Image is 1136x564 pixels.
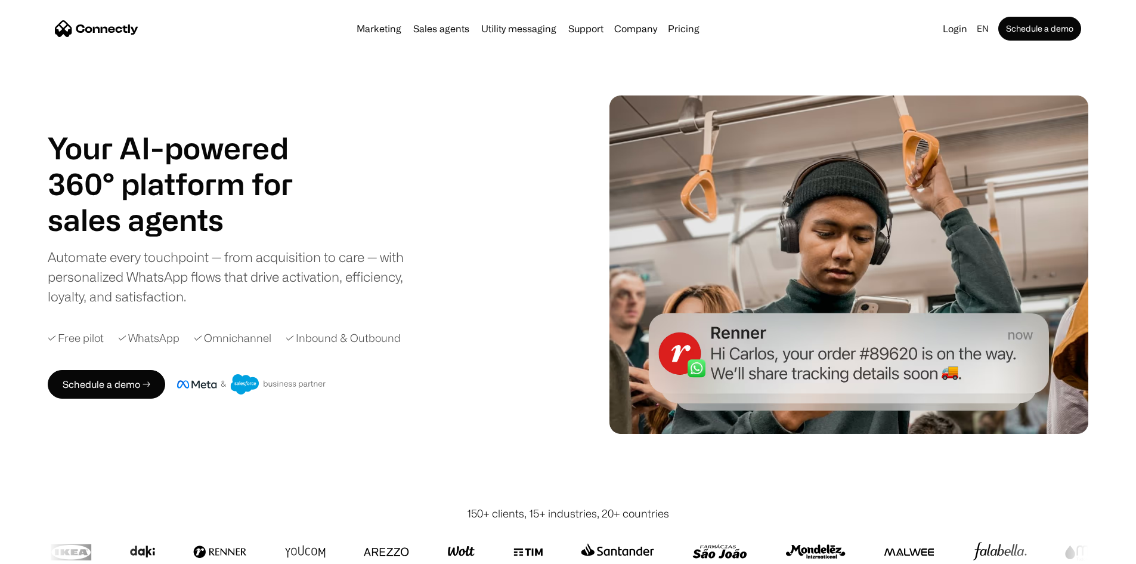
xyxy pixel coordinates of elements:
[12,542,72,560] aside: Language selected: English
[48,247,423,306] div: Automate every touchpoint — from acquisition to care — with personalized WhatsApp flows that driv...
[663,24,704,33] a: Pricing
[938,20,972,37] a: Login
[286,330,401,346] div: ✓ Inbound & Outbound
[48,202,322,238] div: 1 of 4
[476,24,561,33] a: Utility messaging
[48,370,165,399] a: Schedule a demo →
[972,20,996,37] div: en
[48,202,322,238] h1: sales agents
[118,330,179,346] div: ✓ WhatsApp
[352,24,406,33] a: Marketing
[177,374,326,395] img: Meta and Salesforce business partner badge.
[998,17,1081,41] a: Schedule a demo
[408,24,474,33] a: Sales agents
[24,543,72,560] ul: Language list
[194,330,271,346] div: ✓ Omnichannel
[48,202,322,238] div: carousel
[611,20,661,37] div: Company
[48,330,104,346] div: ✓ Free pilot
[55,20,138,38] a: home
[614,20,657,37] div: Company
[467,506,669,522] div: 150+ clients, 15+ industries, 20+ countries
[977,20,989,37] div: en
[48,130,322,202] h1: Your AI-powered 360° platform for
[564,24,608,33] a: Support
